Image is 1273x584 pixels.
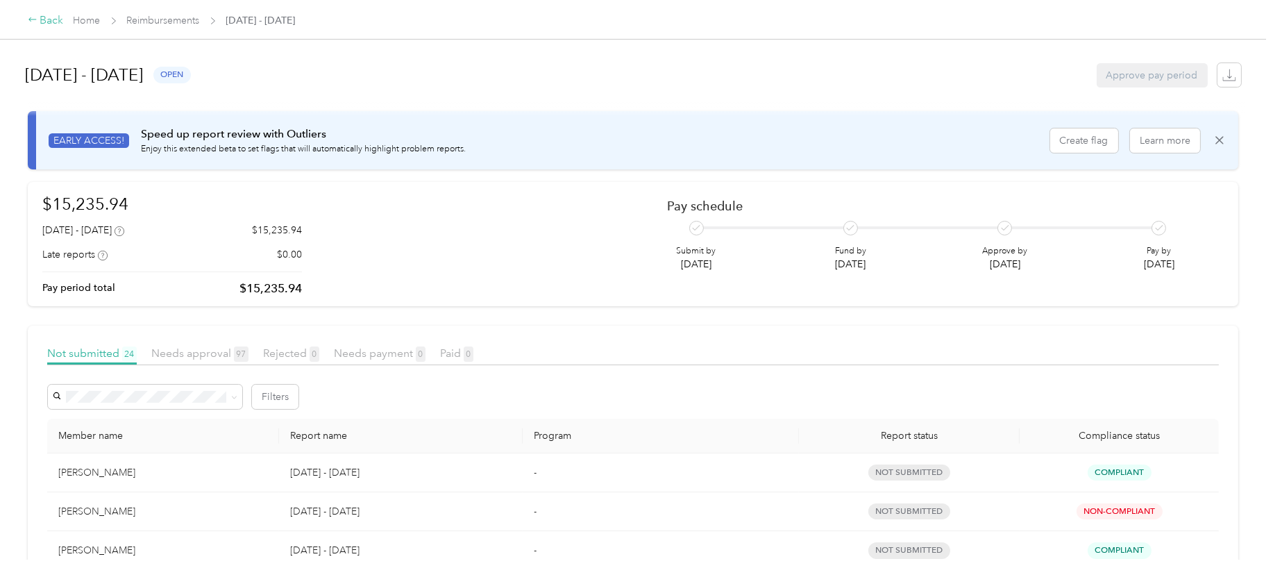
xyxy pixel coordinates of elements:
span: Paid [440,347,473,360]
span: Report status [810,430,1009,442]
td: - [523,453,799,492]
p: Enjoy this extended beta to set flags that will automatically highlight problem reports. [141,143,466,156]
div: Late reports [42,247,108,262]
span: not submitted [868,503,950,519]
p: [DATE] - [DATE] [290,465,511,481]
span: [DATE] - [DATE] [226,13,296,28]
iframe: Everlance-gr Chat Button Frame [1195,506,1273,584]
p: [DATE] [982,257,1027,272]
h1: [DATE] - [DATE] [26,58,144,92]
span: 0 [416,347,425,362]
p: [DATE] [1144,257,1174,272]
span: not submitted [868,465,950,481]
p: Pay by [1144,245,1174,258]
p: $15,235.94 [252,223,302,237]
div: [PERSON_NAME] [58,465,268,481]
p: [DATE] - [DATE] [290,504,511,519]
span: not submitted [868,542,950,558]
div: [PERSON_NAME] [58,543,268,558]
button: Create flag [1050,128,1118,153]
span: Compliant [1088,542,1152,558]
span: 0 [464,347,473,362]
a: Reimbursements [127,15,200,26]
span: Not submitted [47,347,137,360]
th: Report name [279,419,522,453]
span: Needs payment [334,347,425,360]
span: Needs approval [151,347,248,360]
span: 24 [122,347,137,362]
span: open [153,67,191,83]
p: $0.00 [277,247,302,262]
p: Submit by [677,245,716,258]
th: Member name [47,419,279,453]
p: Speed up report review with Outliers [141,126,466,143]
span: Non-Compliant [1077,503,1163,519]
p: [DATE] [677,257,716,272]
span: 0 [310,347,319,362]
div: [PERSON_NAME] [58,504,268,519]
span: Rejected [263,347,319,360]
div: Back [28,12,64,29]
div: [DATE] - [DATE] [42,223,124,237]
span: 97 [234,347,248,362]
a: Home [74,15,101,26]
p: [DATE] - [DATE] [290,543,511,558]
button: Filters [252,385,298,409]
td: - [523,531,799,570]
p: Fund by [835,245,866,258]
div: Member name [58,430,268,442]
th: Program [523,419,799,453]
h2: Pay schedule [667,199,1199,213]
td: - [523,492,799,531]
p: [DATE] [835,257,866,272]
span: Compliant [1088,465,1152,481]
button: Learn more [1130,128,1200,153]
p: Pay period total [42,281,115,295]
h1: $15,235.94 [42,192,302,216]
p: Approve by [982,245,1027,258]
span: Compliance status [1031,430,1208,442]
p: $15,235.94 [239,280,302,297]
span: EARLY ACCESS! [49,133,129,148]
